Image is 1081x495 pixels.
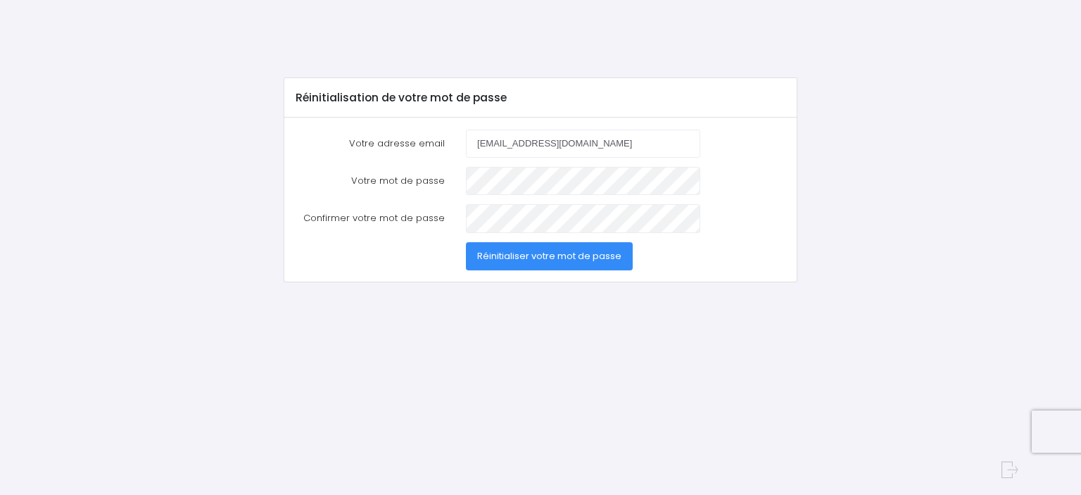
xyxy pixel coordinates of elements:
[284,78,797,118] div: Réinitialisation de votre mot de passe
[285,167,455,195] label: Votre mot de passe
[477,249,621,263] span: Réinitialiser votre mot de passe
[466,242,633,270] button: Réinitialiser votre mot de passe
[285,204,455,232] label: Confirmer votre mot de passe
[285,130,455,158] label: Votre adresse email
